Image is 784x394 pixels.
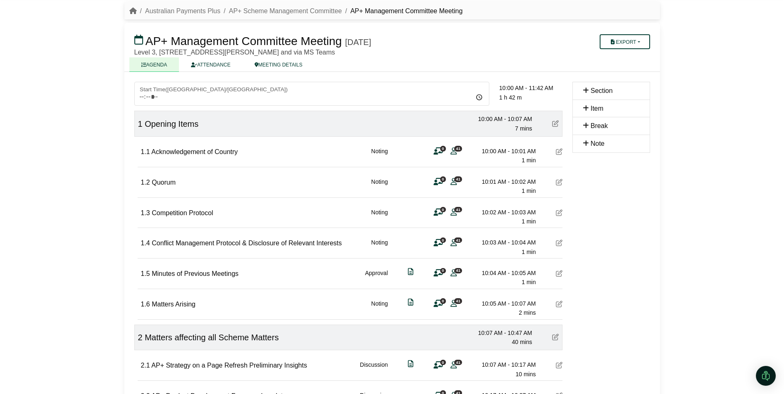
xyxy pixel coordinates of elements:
span: 10 mins [515,371,536,377]
span: 41 [454,298,462,304]
span: 1.1 [141,148,150,155]
span: Item [591,105,603,112]
span: 1.6 [141,301,150,308]
span: Break [591,122,608,129]
a: AGENDA [129,57,179,72]
span: 0 [440,268,446,273]
a: ATTENDANCE [179,57,242,72]
span: 1 [138,119,143,128]
span: 41 [454,360,462,365]
span: Section [591,87,612,94]
span: Minutes of Previous Meetings [152,270,238,277]
div: 10:05 AM - 10:07 AM [478,299,536,308]
span: 1 min [522,188,536,194]
span: 0 [440,360,446,365]
span: Acknowledgement of Country [151,148,238,155]
div: 10:07 AM - 10:17 AM [478,360,536,369]
div: 10:04 AM - 10:05 AM [478,268,536,278]
span: 41 [454,268,462,273]
span: 41 [454,207,462,212]
span: 1 h 42 m [499,94,522,101]
div: 10:03 AM - 10:04 AM [478,238,536,247]
button: Export [600,34,650,49]
span: 0 [440,298,446,304]
span: Matters affecting all Scheme Matters [145,333,279,342]
span: Level 3, [STREET_ADDRESS][PERSON_NAME] and via MS Teams [134,49,335,56]
a: AP+ Scheme Management Committee [229,7,342,14]
div: Noting [371,177,388,196]
span: 0 [440,146,446,151]
span: AP+ Management Committee Meeting [145,35,342,47]
span: 1.2 [141,179,150,186]
span: Competition Protocol [152,209,213,216]
span: 1.5 [141,270,150,277]
a: MEETING DETAILS [243,57,315,72]
span: 41 [454,237,462,243]
span: 1 min [522,218,536,225]
span: 0 [440,207,446,212]
div: 10:07 AM - 10:47 AM [474,328,532,337]
div: 10:02 AM - 10:03 AM [478,208,536,217]
span: 40 mins [512,339,532,345]
span: 1.4 [141,240,150,247]
span: Conflict Management Protocol & Disclosure of Relevant Interests [152,240,342,247]
span: 1 min [522,157,536,164]
span: 41 [454,146,462,151]
li: AP+ Management Committee Meeting [342,6,462,17]
div: Noting [371,299,388,318]
span: 41 [454,176,462,182]
div: [DATE] [345,37,371,47]
span: 2 mins [519,309,536,316]
span: 2.1 [141,362,150,369]
span: AP+ Strategy on a Page Refresh Preliminary Insights [151,362,307,369]
span: 1 min [522,249,536,255]
div: Noting [371,238,388,256]
span: 1.3 [141,209,150,216]
span: Quorum [152,179,176,186]
div: 10:01 AM - 10:02 AM [478,177,536,186]
a: Australian Payments Plus [145,7,220,14]
div: 10:00 AM - 10:07 AM [474,114,532,123]
div: Approval [365,268,388,287]
span: Opening Items [145,119,198,128]
nav: breadcrumb [129,6,463,17]
div: 10:00 AM - 11:42 AM [499,83,562,93]
span: 0 [440,176,446,182]
span: 2 [138,333,143,342]
span: Note [591,140,605,147]
div: Discussion [360,360,388,379]
span: Matters Arising [152,301,195,308]
div: Noting [371,208,388,226]
span: 1 min [522,279,536,285]
div: Noting [371,147,388,165]
div: 10:00 AM - 10:01 AM [478,147,536,156]
div: Open Intercom Messenger [756,366,776,386]
span: 7 mins [515,125,532,132]
span: 0 [440,237,446,243]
